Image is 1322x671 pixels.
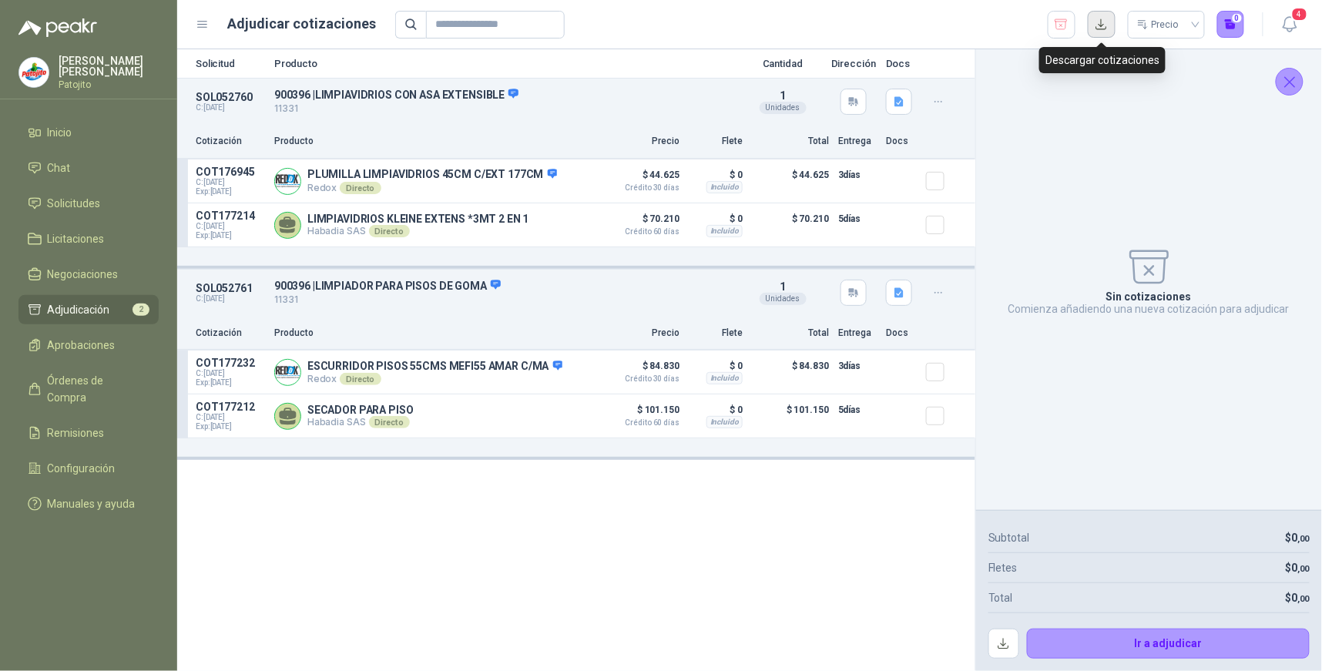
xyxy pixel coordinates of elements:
div: Incluido [706,372,743,384]
button: Ir a adjudicar [1027,629,1310,659]
p: Entrega [838,326,877,341]
p: LIMPIAVIDRIOS KLEINE EXTENS *3MT 2 EN 1 [307,213,529,225]
span: Crédito 30 días [602,375,679,383]
p: C: [DATE] [196,294,265,304]
p: Precio [602,134,679,149]
p: Total [752,134,829,149]
p: $ 84.830 [752,357,829,388]
div: Precio [1137,13,1182,36]
span: 4 [1291,7,1308,22]
span: ,00 [1298,594,1310,604]
p: $ [1286,589,1310,606]
h1: Adjudicar cotizaciones [228,13,377,35]
p: SOL052760 [196,91,265,103]
p: $ 101.150 [602,401,679,427]
span: C: [DATE] [196,413,265,422]
span: Manuales y ayuda [48,495,136,512]
span: Licitaciones [48,230,105,247]
span: Inicio [48,124,72,141]
p: Habadia SAS [307,225,529,237]
span: Remisiones [48,424,105,441]
p: ESCURRIDOR PISOS 55CMS MEFI55 AMAR C/MA [307,360,562,374]
p: COT176945 [196,166,265,178]
div: Descargar cotizaciones [1039,47,1166,73]
span: C: [DATE] [196,178,265,187]
span: Exp: [DATE] [196,231,265,240]
span: 1 [780,280,786,293]
span: Chat [48,159,71,176]
div: Unidades [760,293,807,305]
p: $ 0 [689,166,743,184]
a: Licitaciones [18,224,159,253]
span: 2 [133,304,149,316]
p: $ 70.210 [602,210,679,236]
p: COT177212 [196,401,265,413]
div: Directo [369,416,410,428]
span: 0 [1292,592,1310,604]
p: 5 días [838,210,877,228]
p: Solicitud [196,59,265,69]
a: Inicio [18,118,159,147]
div: Incluido [706,416,743,428]
p: PLUMILLA LIMPIAVIDRIOS 45CM C/EXT 177CM [307,168,557,182]
p: Docs [886,134,917,149]
span: C: [DATE] [196,222,265,231]
p: Entrega [838,134,877,149]
p: Cotización [196,134,265,149]
p: C: [DATE] [196,103,265,112]
p: $ 0 [689,210,743,228]
p: 11331 [274,293,735,307]
p: Redox [307,182,557,194]
p: Docs [886,326,917,341]
p: COT177214 [196,210,265,222]
p: 11331 [274,102,735,116]
img: Company Logo [275,169,300,194]
a: Chat [18,153,159,183]
span: Exp: [DATE] [196,378,265,388]
button: Cerrar [1276,68,1304,96]
p: Precio [602,326,679,341]
img: Company Logo [19,58,49,87]
a: Manuales y ayuda [18,489,159,518]
p: $ 44.625 [752,166,829,196]
p: COT177232 [196,357,265,369]
p: $ 101.150 [752,401,829,431]
p: $ 70.210 [752,210,829,240]
button: 4 [1276,11,1304,39]
a: Remisiones [18,418,159,448]
span: ,00 [1298,564,1310,574]
div: Directo [340,182,381,194]
div: Directo [369,225,410,237]
span: Configuración [48,460,116,477]
p: 900396 | LIMPIAVIDRIOS CON ASA EXTENSIBLE [274,88,735,102]
span: Crédito 60 días [602,228,679,236]
p: 900396 | LIMPIADOR PARA PISOS DE GOMA [274,279,735,293]
a: Adjudicación2 [18,295,159,324]
a: Órdenes de Compra [18,366,159,412]
p: $ 0 [689,401,743,419]
div: Incluido [706,181,743,193]
span: Negociaciones [48,266,119,283]
span: C: [DATE] [196,369,265,378]
p: Flete [689,326,743,341]
p: 3 días [838,357,877,375]
a: Configuración [18,454,159,483]
img: Logo peakr [18,18,97,37]
p: 5 días [838,401,877,419]
span: Solicitudes [48,195,101,212]
span: ,00 [1298,534,1310,544]
p: $ [1286,529,1310,546]
p: $ 44.625 [602,166,679,192]
p: Comienza añadiendo una nueva cotización para adjudicar [1008,303,1290,315]
p: Sin cotizaciones [1106,290,1192,303]
span: Adjudicación [48,301,110,318]
span: Órdenes de Compra [48,372,144,406]
div: Directo [340,373,381,385]
p: Producto [274,326,593,341]
p: Total [752,326,829,341]
span: Crédito 30 días [602,184,679,192]
a: Negociaciones [18,260,159,289]
p: Cantidad [744,59,821,69]
span: Exp: [DATE] [196,187,265,196]
a: Aprobaciones [18,330,159,360]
